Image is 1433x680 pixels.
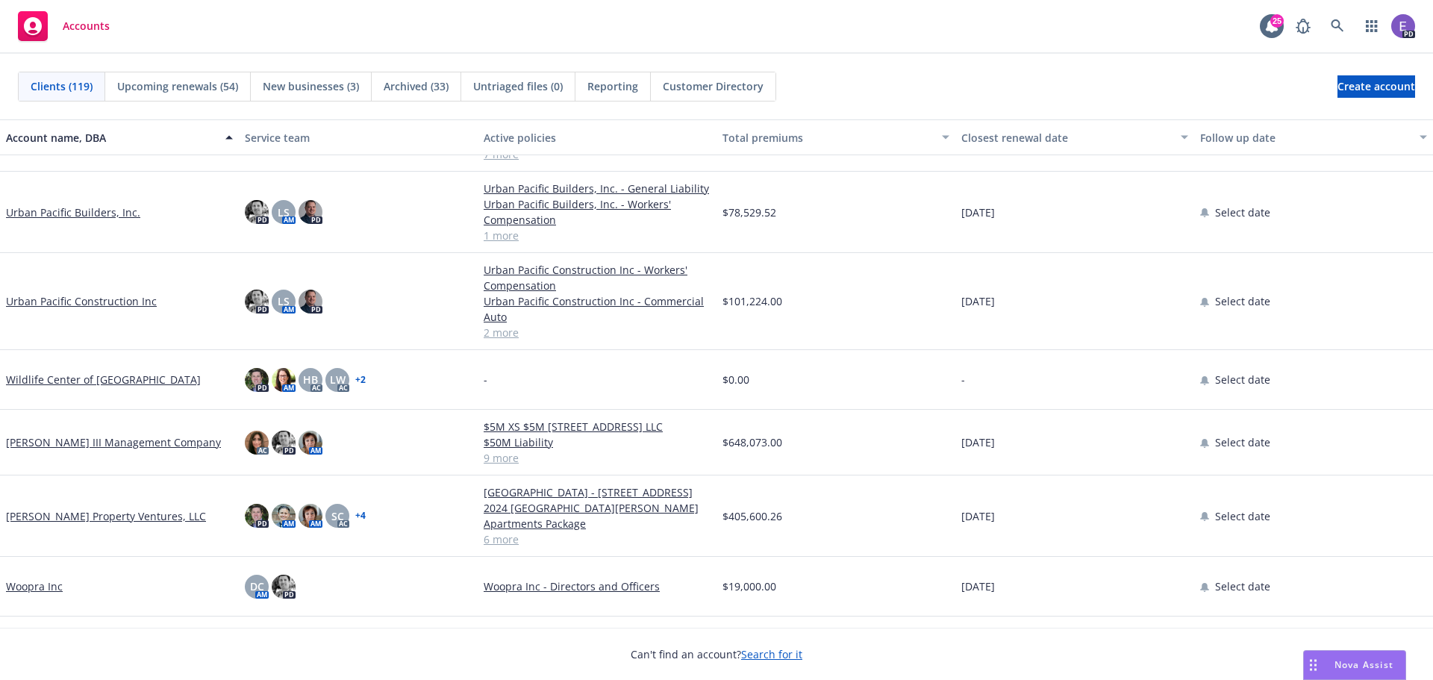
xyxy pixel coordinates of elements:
img: photo [245,504,269,528]
span: [DATE] [961,508,995,524]
div: Account name, DBA [6,130,216,146]
span: $78,529.52 [722,205,776,220]
span: [DATE] [961,434,995,450]
span: Select date [1215,372,1270,387]
span: [DATE] [961,205,995,220]
a: Urban Pacific Builders, Inc. [6,205,140,220]
a: Search [1323,11,1352,41]
button: Total premiums [716,119,955,155]
img: photo [1391,14,1415,38]
span: $101,224.00 [722,293,782,309]
div: 25 [1270,14,1284,28]
span: Upcoming renewals (54) [117,78,238,94]
span: - [484,372,487,387]
img: photo [272,504,296,528]
span: LS [278,205,290,220]
a: $50M Liability [484,434,711,450]
span: $0.00 [722,372,749,387]
span: [DATE] [961,578,995,594]
a: Urban Pacific Builders, Inc. - Workers' Compensation [484,196,711,228]
span: HB [303,372,318,387]
a: + 2 [355,375,366,384]
img: photo [299,290,322,314]
span: New businesses (3) [263,78,359,94]
a: [GEOGRAPHIC_DATA] - [STREET_ADDRESS] [484,484,711,500]
a: Urban Pacific Construction Inc - Workers' Compensation [484,262,711,293]
div: Follow up date [1200,130,1411,146]
img: photo [299,504,322,528]
a: $5M XS $5M [STREET_ADDRESS] LLC [484,419,711,434]
a: [DOMAIN_NAME], Inc. - Commercial Flood [484,626,711,641]
span: Untriaged files (0) [473,78,563,94]
span: Select date [1215,508,1270,524]
img: photo [245,368,269,392]
a: Search for it [741,647,802,661]
span: SC [331,508,344,524]
img: photo [245,200,269,224]
button: Nova Assist [1303,650,1406,680]
a: Urban Pacific Builders, Inc. - General Liability [484,181,711,196]
a: Urban Pacific Construction Inc [6,293,157,309]
div: Closest renewal date [961,130,1172,146]
a: Accounts [12,5,116,47]
span: Reporting [587,78,638,94]
a: Urban Pacific Construction Inc - Commercial Auto [484,293,711,325]
span: $648,073.00 [722,434,782,450]
img: photo [245,290,269,314]
a: Woopra Inc [6,578,63,594]
img: photo [299,200,322,224]
span: Customer Directory [663,78,764,94]
a: Wildlife Center of [GEOGRAPHIC_DATA] [6,372,201,387]
a: 6 more [484,531,711,547]
a: + 4 [355,511,366,520]
span: Accounts [63,20,110,32]
span: Nova Assist [1334,658,1393,671]
img: photo [272,368,296,392]
img: photo [272,431,296,455]
button: Active policies [478,119,716,155]
span: LS [278,293,290,309]
a: 2 more [484,325,711,340]
div: Drag to move [1304,651,1323,679]
a: [PERSON_NAME] III Management Company [6,434,221,450]
span: $19,000.00 [722,578,776,594]
a: Woopra Inc - Directors and Officers [484,578,711,594]
div: Active policies [484,130,711,146]
span: Archived (33) [384,78,449,94]
span: Select date [1215,293,1270,309]
a: Create account [1337,75,1415,98]
button: Follow up date [1194,119,1433,155]
div: Total premiums [722,130,933,146]
span: Can't find an account? [631,646,802,662]
span: [DATE] [961,293,995,309]
button: Closest renewal date [955,119,1194,155]
a: Switch app [1357,11,1387,41]
span: Select date [1215,578,1270,594]
span: Create account [1337,72,1415,101]
a: 9 more [484,450,711,466]
a: [PERSON_NAME] Property Ventures, LLC [6,508,206,524]
button: Service team [239,119,478,155]
span: Clients (119) [31,78,93,94]
span: DC [250,578,264,594]
span: Select date [1215,434,1270,450]
a: 2024 [GEOGRAPHIC_DATA][PERSON_NAME] Apartments Package [484,500,711,531]
span: - [961,372,965,387]
a: Report a Bug [1288,11,1318,41]
span: LW [330,372,346,387]
span: $405,600.26 [722,508,782,524]
div: Service team [245,130,472,146]
a: 1 more [484,228,711,243]
span: Select date [1215,205,1270,220]
img: photo [272,575,296,599]
img: photo [299,431,322,455]
img: photo [245,431,269,455]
